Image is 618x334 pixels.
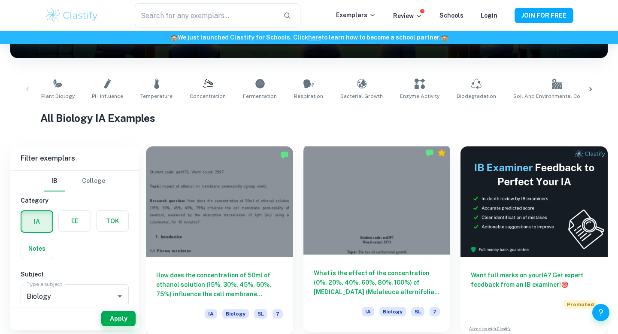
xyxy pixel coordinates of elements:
[44,171,65,191] button: IB
[21,270,129,279] h6: Subject
[2,33,616,42] h6: We just launched Clastify for Schools. Click to learn how to become a school partner.
[592,304,609,321] button: Help and Feedback
[156,270,283,299] h6: How does the concentration of 50ml of ethanol solution (15%, 30%, 45%, 60%, 75%) influence the ce...
[101,311,136,326] button: Apply
[362,307,374,316] span: IA
[437,149,446,157] div: Premium
[430,307,440,316] span: 7
[45,7,99,24] img: Clastify logo
[439,12,463,19] a: Schools
[471,270,597,289] h6: Want full marks on your IA ? Get expert feedback from an IB examiner!
[135,3,276,27] input: Search for any exemplars...
[205,309,217,319] span: IA
[460,146,608,257] img: Thumbnail
[222,309,249,319] span: Biology
[254,309,267,319] span: SL
[469,326,511,332] a: Advertise with Clastify
[460,146,608,334] a: Want full marks on yourIA? Get expert feedback from an IB examiner!PromotedAdvertise with Clastify
[563,300,597,309] span: Promoted
[425,149,434,157] img: Marked
[379,307,406,316] span: Biology
[273,309,283,319] span: 7
[44,171,105,191] div: Filter type choice
[314,268,440,297] h6: What is the effect of the concentration (0%, 20%, 40%, 60%, 80%, 100%) of [MEDICAL_DATA] (Melaleu...
[308,34,321,41] a: here
[441,34,448,41] span: 🏫
[393,11,422,21] p: Review
[92,92,123,100] span: pH Influence
[400,92,439,100] span: Enzyme Activity
[170,34,178,41] span: 🏫
[97,211,128,231] button: TOK
[457,92,496,100] span: Biodegradation
[114,290,126,302] button: Open
[303,146,451,334] a: What is the effect of the concentration (0%, 20%, 40%, 60%, 80%, 100%) of [MEDICAL_DATA] (Melaleu...
[59,211,91,231] button: EE
[40,110,578,126] h1: All Biology IA Examples
[10,146,139,170] h6: Filter exemplars
[561,281,568,288] span: 🎯
[41,92,75,100] span: Plant Biology
[21,211,52,232] button: IA
[340,92,383,100] span: Bacterial Growth
[481,12,497,19] a: Login
[294,92,323,100] span: Respiration
[21,238,53,259] button: Notes
[280,151,289,159] img: Marked
[243,92,277,100] span: Fermentation
[515,8,573,23] button: JOIN FOR FREE
[140,92,173,100] span: Temperature
[513,92,601,100] span: Soil and Environmental Conditions
[411,307,424,316] span: SL
[82,171,105,191] button: College
[27,280,62,288] label: Type a subject
[146,146,293,334] a: How does the concentration of 50ml of ethanol solution (15%, 30%, 45%, 60%, 75%) influence the ce...
[190,92,226,100] span: Concentration
[336,10,376,20] p: Exemplars
[21,196,129,205] h6: Category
